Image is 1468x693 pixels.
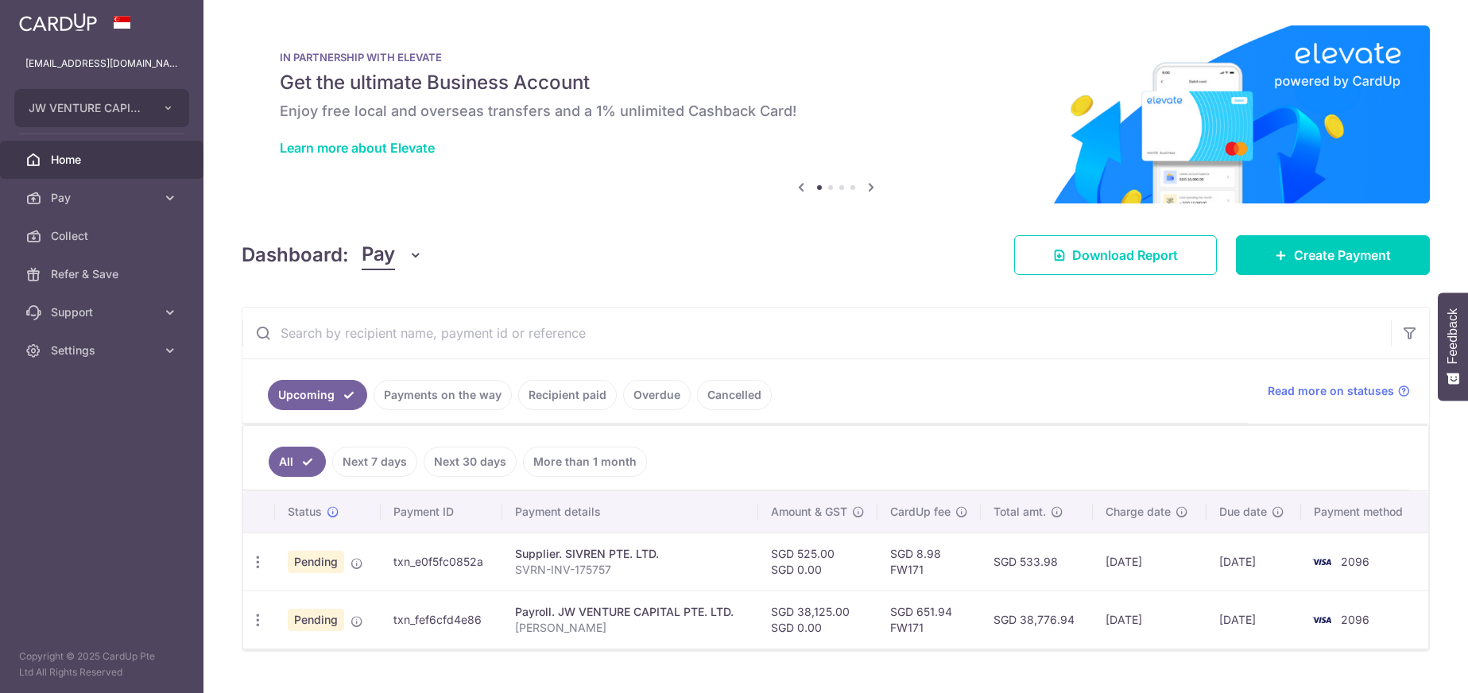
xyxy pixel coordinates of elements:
[288,504,322,520] span: Status
[1236,235,1430,275] a: Create Payment
[697,380,772,410] a: Cancelled
[280,140,435,156] a: Learn more about Elevate
[1268,383,1410,399] a: Read more on statuses
[269,447,326,477] a: All
[994,504,1046,520] span: Total amt.
[1446,308,1460,364] span: Feedback
[1014,235,1217,275] a: Download Report
[515,562,746,578] p: SVRN-INV-175757
[1341,613,1369,626] span: 2096
[242,25,1430,203] img: Renovation banner
[1268,383,1394,399] span: Read more on statuses
[515,546,746,562] div: Supplier. SIVREN PTE. LTD.
[523,447,647,477] a: More than 1 month
[877,532,981,590] td: SGD 8.98 FW171
[288,551,344,573] span: Pending
[981,590,1093,648] td: SGD 38,776.94
[29,100,146,116] span: JW VENTURE CAPITAL PTE. LTD.
[51,343,156,358] span: Settings
[890,504,951,520] span: CardUp fee
[381,532,502,590] td: txn_e0f5fc0852a
[877,590,981,648] td: SGD 651.94 FW171
[623,380,691,410] a: Overdue
[515,620,746,636] p: [PERSON_NAME]
[51,266,156,282] span: Refer & Save
[51,152,156,168] span: Home
[381,590,502,648] td: txn_fef6cfd4e86
[758,590,877,648] td: SGD 38,125.00 SGD 0.00
[280,102,1392,121] h6: Enjoy free local and overseas transfers and a 1% unlimited Cashback Card!
[424,447,517,477] a: Next 30 days
[14,89,189,127] button: JW VENTURE CAPITAL PTE. LTD.
[1219,504,1267,520] span: Due date
[280,51,1392,64] p: IN PARTNERSHIP WITH ELEVATE
[1306,552,1338,571] img: Bank Card
[51,304,156,320] span: Support
[280,70,1392,95] h5: Get the ultimate Business Account
[268,380,367,410] a: Upcoming
[242,241,349,269] h4: Dashboard:
[288,609,344,631] span: Pending
[1093,590,1207,648] td: [DATE]
[242,308,1391,358] input: Search by recipient name, payment id or reference
[1207,532,1302,590] td: [DATE]
[1438,292,1468,401] button: Feedback - Show survey
[1294,246,1391,265] span: Create Payment
[981,532,1093,590] td: SGD 533.98
[19,13,97,32] img: CardUp
[518,380,617,410] a: Recipient paid
[758,532,877,590] td: SGD 525.00 SGD 0.00
[362,240,395,270] span: Pay
[1341,555,1369,568] span: 2096
[1306,610,1338,629] img: Bank Card
[1093,532,1207,590] td: [DATE]
[374,380,512,410] a: Payments on the way
[1072,246,1178,265] span: Download Report
[1106,504,1171,520] span: Charge date
[51,228,156,244] span: Collect
[1301,491,1428,532] th: Payment method
[362,240,423,270] button: Pay
[502,491,758,532] th: Payment details
[1207,590,1302,648] td: [DATE]
[515,604,746,620] div: Payroll. JW VENTURE CAPITAL PTE. LTD.
[51,190,156,206] span: Pay
[381,491,502,532] th: Payment ID
[771,504,847,520] span: Amount & GST
[25,56,178,72] p: [EMAIL_ADDRESS][DOMAIN_NAME]
[332,447,417,477] a: Next 7 days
